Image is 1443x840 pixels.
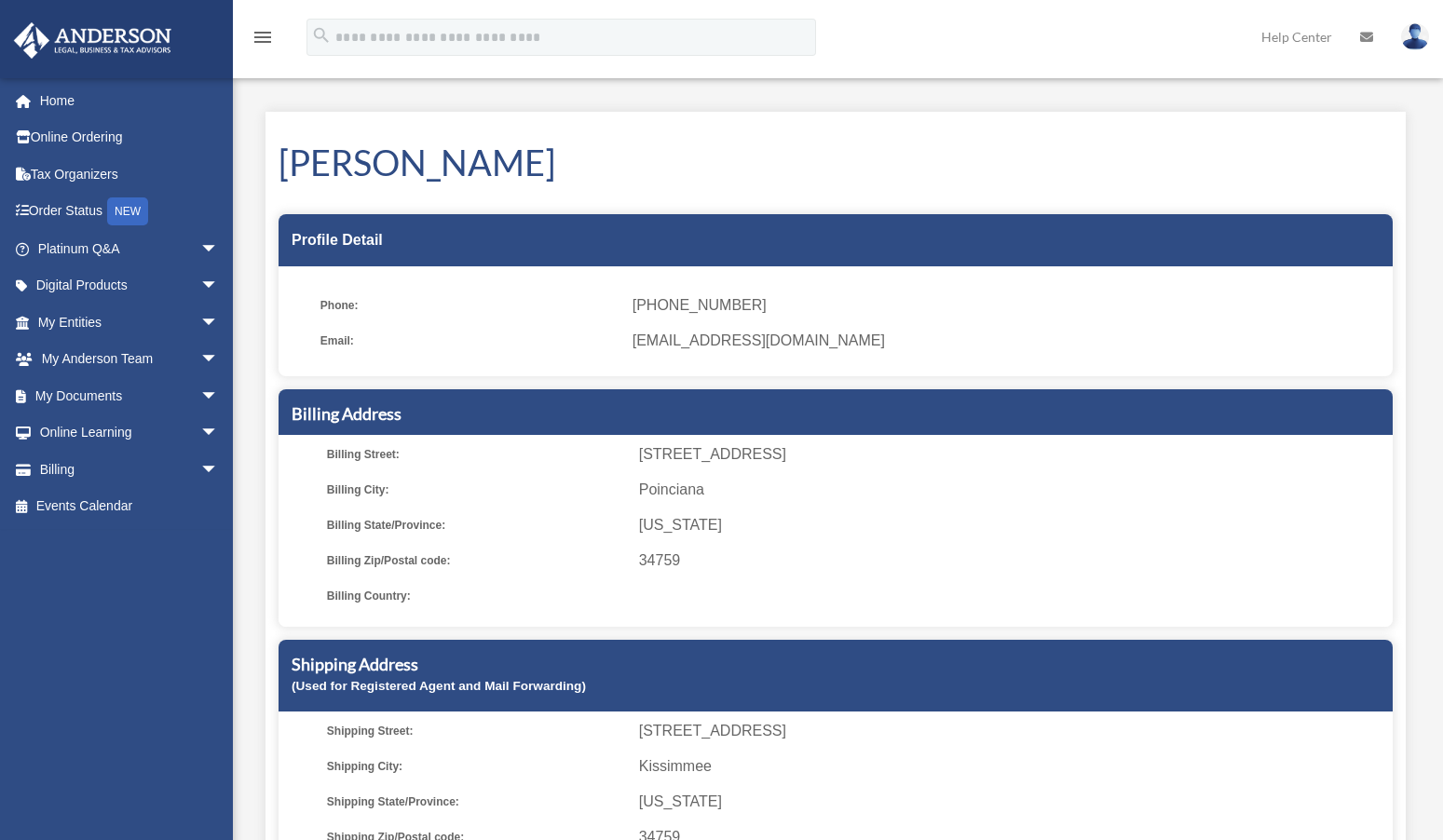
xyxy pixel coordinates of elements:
[320,292,619,318] span: Phone:
[13,82,247,119] a: Home
[327,441,626,467] span: Billing Street:
[200,230,238,268] span: arrow_drop_down
[13,377,247,414] a: My Documentsarrow_drop_down
[639,477,1386,503] span: Poinciana
[107,197,148,225] div: NEW
[639,718,1386,744] span: [STREET_ADDRESS]
[292,402,1380,426] h5: Billing Address
[252,26,274,48] i: menu
[13,488,247,525] a: Events Calendar
[200,414,238,453] span: arrow_drop_down
[200,304,238,342] span: arrow_drop_down
[327,512,626,538] span: Billing State/Province:
[639,548,1386,574] span: 34759
[639,789,1386,815] span: [US_STATE]
[252,33,274,48] a: menu
[320,328,619,354] span: Email:
[8,22,177,59] img: Anderson Advisors Platinum Portal
[200,341,238,379] span: arrow_drop_down
[639,753,1386,779] span: Kissimmee
[13,193,247,231] a: Order StatusNEW
[639,441,1386,467] span: [STREET_ADDRESS]
[327,753,626,779] span: Shipping City:
[13,341,247,378] a: My Anderson Teamarrow_drop_down
[639,512,1386,538] span: [US_STATE]
[633,328,1380,354] span: [EMAIL_ADDRESS][DOMAIN_NAME]
[13,304,247,341] a: My Entitiesarrow_drop_down
[311,25,332,46] i: search
[13,414,247,452] a: Online Learningarrow_drop_down
[327,789,626,815] span: Shipping State/Province:
[13,267,247,305] a: Digital Productsarrow_drop_down
[327,548,626,574] span: Billing Zip/Postal code:
[1401,23,1429,50] img: User Pic
[13,451,247,488] a: Billingarrow_drop_down
[279,138,1393,187] h1: [PERSON_NAME]
[13,156,247,193] a: Tax Organizers
[13,119,247,156] a: Online Ordering
[13,230,247,267] a: Platinum Q&Aarrow_drop_down
[292,679,586,693] small: (Used for Registered Agent and Mail Forwarding)
[327,477,626,503] span: Billing City:
[200,451,238,489] span: arrow_drop_down
[327,718,626,744] span: Shipping Street:
[279,214,1393,266] div: Profile Detail
[200,377,238,415] span: arrow_drop_down
[292,653,1380,676] h5: Shipping Address
[327,583,626,609] span: Billing Country:
[200,267,238,305] span: arrow_drop_down
[633,292,1380,318] span: [PHONE_NUMBER]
